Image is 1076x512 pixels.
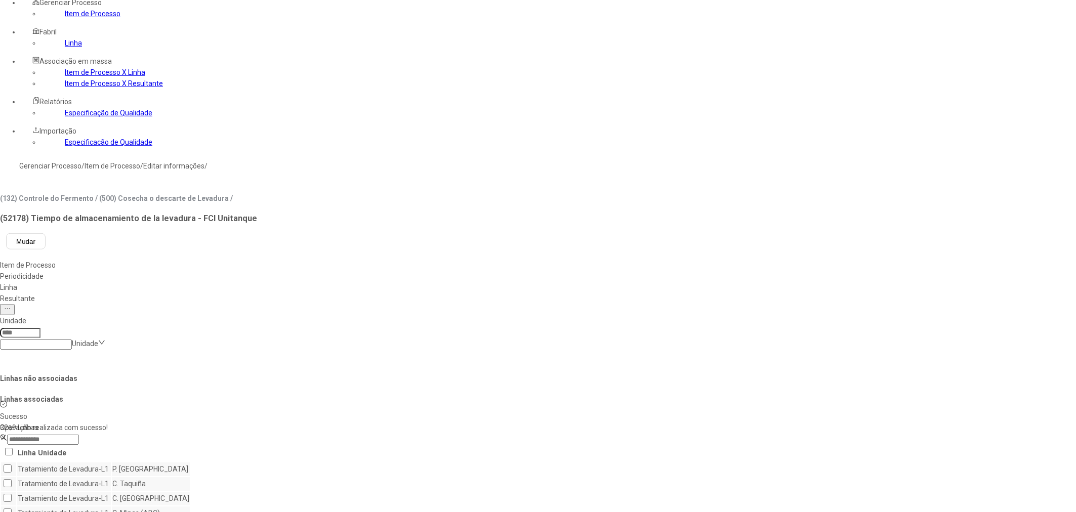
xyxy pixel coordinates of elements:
td: C. Taquiña [112,477,190,491]
td: Tratamiento de Levadura-L1 [17,477,111,491]
a: Especificação de Qualidade [65,138,152,146]
a: Item de Processo X Resultante [65,79,163,88]
span: Fabril [39,28,57,36]
nz-breadcrumb-separator: / [140,162,143,170]
a: Editar informações [143,162,204,170]
td: Tratamiento de Levadura-L1 [17,492,111,505]
a: Item de Processo X Linha [65,68,145,76]
a: Gerenciar Processo [19,162,81,170]
span: Associação em massa [39,57,112,65]
span: Mudar [16,238,35,245]
nz-breadcrumb-separator: / [81,162,85,170]
nz-breadcrumb-separator: / [204,162,208,170]
a: Item de Processo [85,162,140,170]
td: Tratamiento de Levadura-L1 [17,462,111,476]
a: Linha [65,39,82,47]
td: P. [GEOGRAPHIC_DATA] [112,462,190,476]
a: Item de Processo [65,10,120,18]
span: Relatórios [39,98,72,106]
span: Importação [39,127,76,135]
a: Especificação de Qualidade [65,109,152,117]
td: C. [GEOGRAPHIC_DATA] [112,492,190,505]
th: Unidade [37,446,67,459]
th: Linha [17,446,36,459]
button: Mudar [6,233,46,249]
nz-select-placeholder: Unidade [72,339,98,348]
